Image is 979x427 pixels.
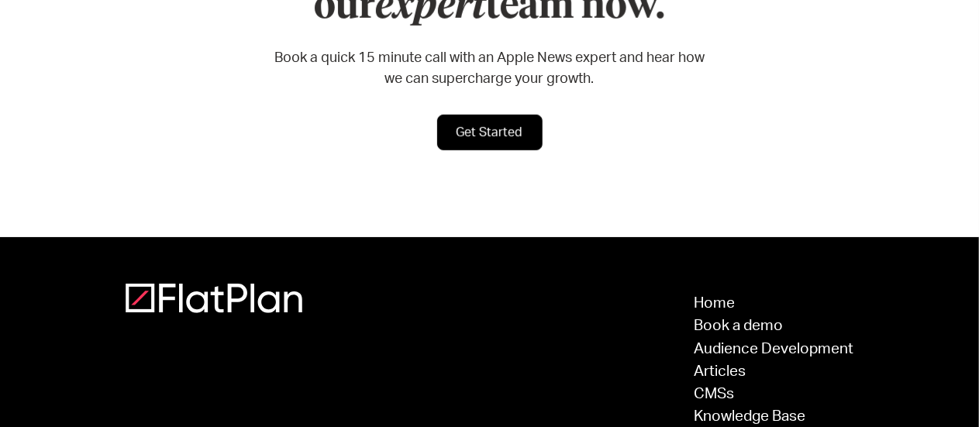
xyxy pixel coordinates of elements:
a: Home [695,296,854,311]
a: Get Started [437,115,543,150]
a: Book a demo [695,319,854,333]
a: CMSs [695,387,854,401]
a: Knowledge Base [695,409,854,424]
a: Audience Development [695,342,854,356]
a: Articles [695,364,854,379]
p: Book a quick 15 minute call with an Apple News expert and hear how we can supercharge your growth. [273,48,707,90]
